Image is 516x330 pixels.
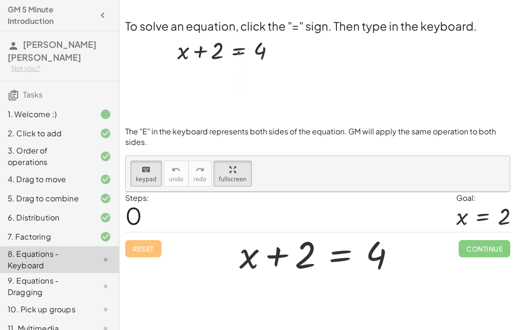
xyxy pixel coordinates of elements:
div: 2. Click to add [8,128,85,139]
button: keyboardkeypad [130,161,162,187]
label: Steps: [125,193,149,203]
i: undo [172,164,181,176]
button: fullscreen [214,161,252,187]
span: keypad [136,176,157,183]
i: Task not started. [100,254,111,265]
span: 0 [125,201,142,230]
h2: To solve an equation, click the "=" sign. Then type in the keyboard. [125,18,510,34]
i: Task finished and correct. [100,231,111,242]
div: Not you? [11,64,111,73]
span: undo [169,176,183,183]
p: The "E" in the keyboard represents both sides of the equation. GM will apply the same operation t... [125,126,510,148]
div: 7. Factoring [8,231,85,242]
div: 1. Welcome :) [8,109,85,120]
i: keyboard [141,164,150,176]
span: Tasks [23,89,43,99]
i: redo [195,164,204,176]
span: fullscreen [219,176,247,183]
div: 3. Order of operations [8,145,85,168]
div: 5. Drag to combine [8,193,85,204]
div: 10. Pick up groups [8,304,85,315]
div: 8. Equations - Keyboard [8,248,85,271]
h4: GM 5 Minute Introduction [8,4,94,27]
div: 4. Drag to move [8,174,85,185]
i: Task finished and correct. [100,128,111,139]
span: [PERSON_NAME] [PERSON_NAME] [8,39,97,63]
button: redoredo [188,161,212,187]
i: Task finished and correct. [100,151,111,162]
i: Task not started. [100,281,111,292]
i: Task finished and correct. [100,212,111,223]
i: Task finished and correct. [100,174,111,185]
img: 588eb906b31f4578073de062033d99608f36bc8d28e95b39103595da409ec8cd.webp [125,34,318,123]
div: 9. Equations - Dragging [8,275,85,298]
div: Goal: [456,192,510,204]
span: redo [193,176,206,183]
i: Task finished and correct. [100,193,111,204]
i: Task finished. [100,109,111,120]
i: Task not started. [100,304,111,315]
div: 6. Distribution [8,212,85,223]
button: undoundo [164,161,189,187]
